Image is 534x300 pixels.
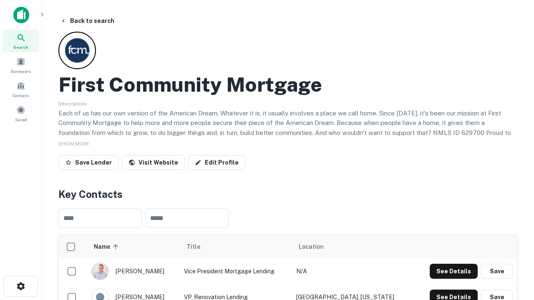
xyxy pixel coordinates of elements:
[13,92,29,99] span: Contacts
[3,78,39,100] a: Contacts
[186,242,211,252] span: Title
[492,207,534,247] iframe: Chat Widget
[58,72,322,97] h2: First Community Mortgage
[11,68,31,75] span: Borrowers
[58,141,89,147] span: SHOW MORE
[58,155,118,170] button: Save Lender
[58,108,517,147] p: Each of us has our own version of the American Dream. Whatever it is, it usually involves a place...
[94,242,121,252] span: Name
[13,44,28,50] span: Search
[57,13,118,28] button: Back to search
[122,155,185,170] a: Visit Website
[92,263,108,280] img: 1520878720083
[3,102,39,125] a: Saved
[13,7,29,23] img: capitalize-icon.png
[481,264,513,279] button: Save
[87,235,180,258] th: Name
[58,187,517,202] h4: Key Contacts
[58,101,87,107] span: Description
[292,235,413,258] th: Location
[91,262,176,280] div: [PERSON_NAME]
[430,264,478,279] button: See Details
[15,116,27,123] span: Saved
[292,258,413,284] td: N/A
[180,258,292,284] td: Vice President Mortgage Lending
[3,30,39,52] a: Search
[180,235,292,258] th: Title
[188,155,245,170] a: Edit Profile
[299,242,324,252] span: Location
[3,54,39,76] a: Borrowers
